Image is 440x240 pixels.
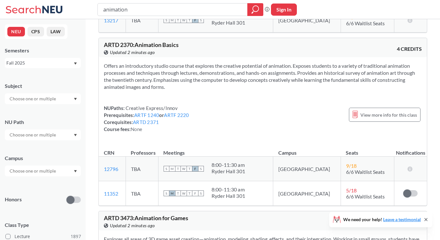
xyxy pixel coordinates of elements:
[5,93,81,104] div: Dropdown arrow
[251,5,259,14] svg: magnifying glass
[175,190,181,196] span: T
[164,112,189,118] a: ARTF 2220
[126,8,158,33] td: TBA
[71,233,81,240] span: 1897
[5,221,81,228] span: Class Type
[346,169,385,175] span: 6/6 Waitlist Seats
[5,82,81,89] div: Subject
[104,190,118,197] a: 11352
[198,166,204,172] span: S
[133,119,159,125] a: ARTD 2371
[5,58,81,68] div: Fall 2025Dropdown arrow
[104,166,118,172] a: 12796
[247,3,263,16] div: magnifying glass
[212,186,245,193] div: 8:00 - 11:30 am
[164,166,169,172] span: S
[175,166,181,172] span: T
[187,17,192,23] span: T
[5,129,81,140] div: Dropdown arrow
[7,27,25,36] button: NEU
[131,126,142,132] span: None
[104,105,189,133] div: NUPaths: Prerequisites: or Corequisites: Course fees:
[6,131,60,139] input: Choose one or multiple
[383,217,421,222] a: Leave a testimonial
[104,62,422,90] section: Offers an introductory studio course that explores the creative potential of animation. Exposes s...
[104,17,118,23] a: 13217
[181,166,187,172] span: W
[104,214,188,221] span: ARTD 3473 : Animation for Games
[158,143,273,157] th: Meetings
[126,157,158,181] td: TBA
[346,163,357,169] span: 9 / 18
[212,162,245,168] div: 8:00 - 11:30 am
[273,181,341,206] td: [GEOGRAPHIC_DATA]
[273,143,341,157] th: Campus
[198,190,204,196] span: S
[271,4,297,16] button: Sign In
[181,17,187,23] span: W
[346,20,385,26] span: 6/6 Waitlist Seats
[212,193,245,199] div: Ryder Hall 301
[192,190,198,196] span: F
[6,167,60,175] input: Choose one or multiple
[5,47,81,54] div: Semesters
[126,143,158,157] th: Professors
[110,222,155,229] span: Updated 2 minutes ago
[187,166,192,172] span: T
[169,166,175,172] span: M
[74,98,77,100] svg: Dropdown arrow
[181,190,187,196] span: W
[104,149,114,156] div: CRN
[134,112,159,118] a: ARTF 1240
[5,166,81,176] div: Dropdown arrow
[169,17,175,23] span: M
[5,119,81,126] div: NU Path
[273,157,341,181] td: [GEOGRAPHIC_DATA]
[126,181,158,206] td: TBA
[164,17,169,23] span: S
[74,62,77,65] svg: Dropdown arrow
[175,17,181,23] span: T
[104,41,179,48] span: ARTD 2370 : Animation Basics
[273,8,341,33] td: [GEOGRAPHIC_DATA]
[110,49,155,56] span: Updated 2 minutes ago
[343,217,421,222] span: We need your help!
[346,187,357,193] span: 5 / 18
[198,17,204,23] span: S
[47,27,65,36] button: LAW
[341,143,394,157] th: Seats
[5,155,81,162] div: Campus
[397,45,422,52] span: 4 CREDITS
[394,143,427,157] th: Notifications
[212,19,245,26] div: Ryder Hall 301
[169,190,175,196] span: M
[187,190,192,196] span: T
[74,170,77,173] svg: Dropdown arrow
[6,59,73,66] div: Fall 2025
[192,17,198,23] span: F
[360,111,417,119] span: View more info for this class
[192,166,198,172] span: F
[103,4,243,15] input: Class, professor, course number, "phrase"
[212,168,245,174] div: Ryder Hall 301
[5,196,22,203] p: Honors
[164,190,169,196] span: S
[125,105,178,111] span: Creative Express/Innov
[6,95,60,103] input: Choose one or multiple
[27,27,44,36] button: CPS
[346,193,385,199] span: 6/6 Waitlist Seats
[74,134,77,136] svg: Dropdown arrow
